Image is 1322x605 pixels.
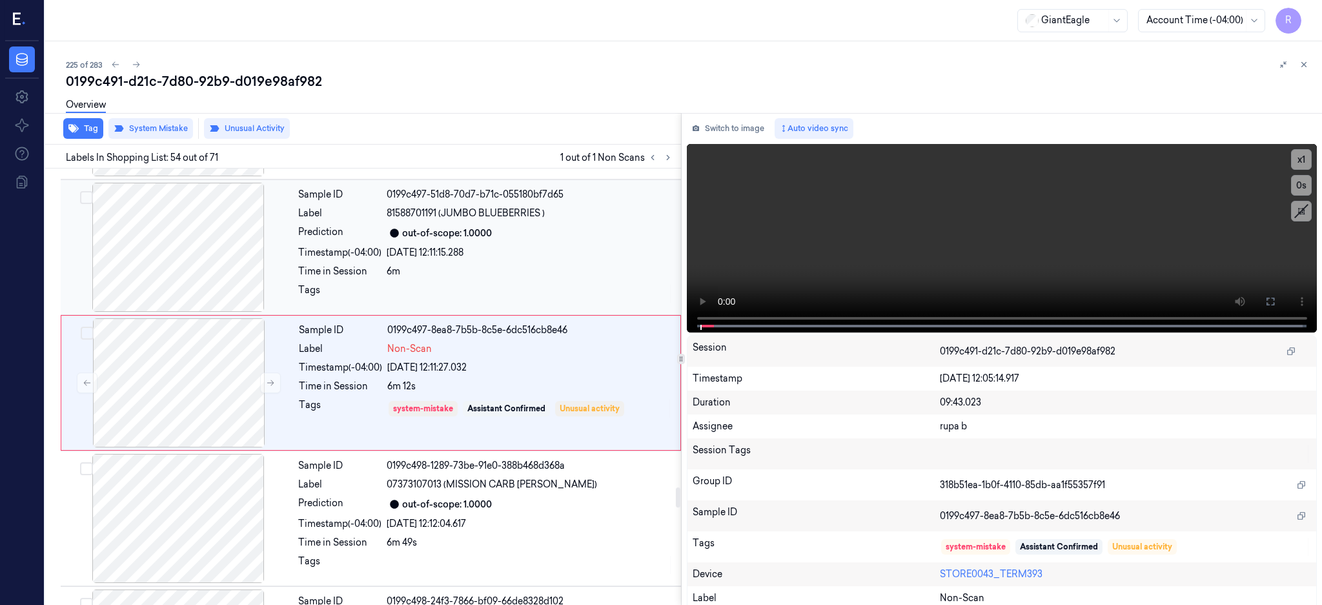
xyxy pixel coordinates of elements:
span: 225 of 283 [66,59,103,70]
button: 0s [1291,175,1312,196]
button: Select row [80,462,93,475]
div: Label [298,478,381,491]
span: 0199c491-d21c-7d80-92b9-d019e98af982 [940,345,1115,358]
div: Timestamp [693,372,940,385]
div: [DATE] 12:12:04.617 [387,517,673,531]
span: 0199c497-8ea8-7b5b-8c5e-6dc516cb8e46 [940,509,1120,523]
div: Sample ID [693,506,940,526]
div: Time in Session [299,380,382,393]
div: Prediction [298,225,381,241]
button: x1 [1291,149,1312,170]
button: Select row [80,191,93,204]
a: Overview [66,98,106,113]
div: 0199c491-d21c-7d80-92b9-d019e98af982 [66,72,1312,90]
div: Assignee [693,420,940,433]
div: [DATE] 12:05:14.917 [940,372,1311,385]
button: Unusual Activity [204,118,290,139]
div: Assistant Confirmed [467,403,545,415]
div: Label [299,342,382,356]
button: Select row [81,327,94,340]
div: Sample ID [298,188,381,201]
button: Tag [63,118,103,139]
span: Non-Scan [940,591,984,605]
div: Sample ID [298,459,381,473]
div: out-of-scope: 1.0000 [402,227,492,240]
div: 6m 12s [387,380,673,393]
div: 09:43.023 [940,396,1311,409]
div: Session Tags [693,444,940,464]
div: Tags [299,398,382,419]
div: [DATE] 12:11:15.288 [387,246,673,260]
div: Label [298,207,381,220]
div: Label [693,591,940,605]
div: Time in Session [298,265,381,278]
div: Duration [693,396,940,409]
div: rupa b [940,420,1311,433]
div: [DATE] 12:11:27.032 [387,361,673,374]
div: Timestamp (-04:00) [299,361,382,374]
button: Switch to image [687,118,769,139]
div: 0199c497-51d8-70d7-b71c-055180bf7d65 [387,188,673,201]
div: Unusual activity [1112,541,1172,553]
div: out-of-scope: 1.0000 [402,498,492,511]
div: Timestamp (-04:00) [298,517,381,531]
span: 318b51ea-1b0f-4110-85db-aa1f55357f91 [940,478,1105,492]
button: R [1276,8,1301,34]
span: 1 out of 1 Non Scans [560,150,676,165]
div: Tags [693,537,940,557]
div: Tags [298,555,381,575]
span: Non-Scan [387,342,432,356]
div: 0199c497-8ea8-7b5b-8c5e-6dc516cb8e46 [387,323,673,337]
div: 6m 49s [387,536,673,549]
div: system-mistake [946,541,1006,553]
div: Unusual activity [560,403,620,415]
div: Timestamp (-04:00) [298,246,381,260]
button: Auto video sync [775,118,853,139]
div: 6m [387,265,673,278]
div: Group ID [693,475,940,495]
div: 0199c498-1289-73be-91e0-388b468d368a [387,459,673,473]
div: Device [693,568,940,581]
div: Tags [298,283,381,304]
span: 81588701191 (JUMBO BLUEBERRIES ) [387,207,545,220]
div: Assistant Confirmed [1020,541,1098,553]
span: Labels In Shopping List: 54 out of 71 [66,151,218,165]
div: STORE0043_TERM393 [940,568,1311,581]
span: 07373107013 (MISSION CARB [PERSON_NAME]) [387,478,597,491]
div: Prediction [298,497,381,512]
div: Time in Session [298,536,381,549]
div: Session [693,341,940,362]
div: Sample ID [299,323,382,337]
div: system-mistake [393,403,453,415]
button: System Mistake [108,118,193,139]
